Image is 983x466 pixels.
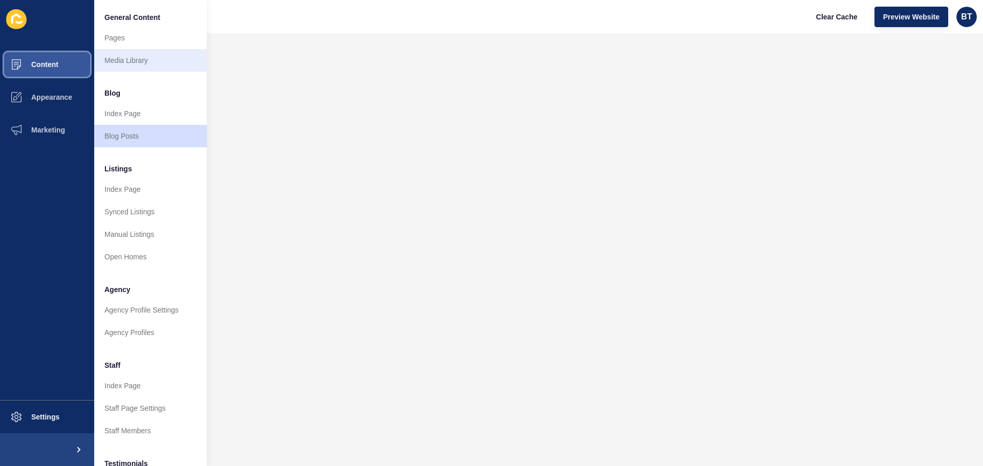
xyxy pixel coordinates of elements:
span: Clear Cache [816,12,858,22]
a: Agency Profiles [94,321,207,344]
a: Staff Members [94,419,207,442]
span: Blog [104,88,120,98]
a: Index Page [94,374,207,397]
a: Index Page [94,178,207,201]
span: Listings [104,164,132,174]
a: Synced Listings [94,201,207,223]
a: Open Homes [94,246,207,268]
span: Preview Website [883,12,939,22]
button: Clear Cache [807,7,866,27]
a: Agency Profile Settings [94,299,207,321]
a: Staff Page Settings [94,397,207,419]
span: Agency [104,284,131,295]
a: Index Page [94,102,207,125]
span: BT [961,12,972,22]
a: Manual Listings [94,223,207,246]
button: Preview Website [874,7,948,27]
span: Staff [104,360,120,370]
a: Media Library [94,49,207,72]
a: Pages [94,27,207,49]
span: General Content [104,12,160,23]
a: Blog Posts [94,125,207,147]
